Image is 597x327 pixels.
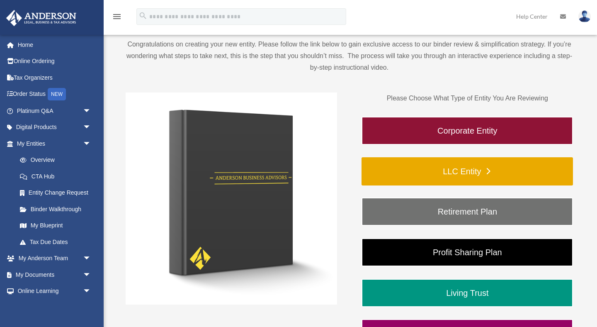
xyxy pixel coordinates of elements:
[6,102,104,119] a: Platinum Q&Aarrow_drop_down
[578,10,591,22] img: User Pic
[6,135,104,152] a: My Entitiesarrow_drop_down
[12,234,104,250] a: Tax Due Dates
[112,12,122,22] i: menu
[83,102,99,120] span: arrow_drop_down
[362,93,573,104] p: Please Choose What Type of Entity You Are Reviewing
[6,53,104,70] a: Online Ordering
[12,201,99,217] a: Binder Walkthrough
[126,39,573,73] p: Congratulations on creating your new entity. Please follow the link below to gain exclusive acces...
[48,88,66,100] div: NEW
[362,238,573,266] a: Profit Sharing Plan
[6,37,104,53] a: Home
[12,217,104,234] a: My Blueprint
[83,135,99,152] span: arrow_drop_down
[362,198,573,226] a: Retirement Plan
[362,157,573,185] a: LLC Entity
[12,152,104,168] a: Overview
[6,69,104,86] a: Tax Organizers
[6,86,104,103] a: Order StatusNEW
[4,10,79,26] img: Anderson Advisors Platinum Portal
[362,117,573,145] a: Corporate Entity
[138,11,148,20] i: search
[6,266,104,283] a: My Documentsarrow_drop_down
[6,283,104,300] a: Online Learningarrow_drop_down
[12,185,104,201] a: Entity Change Request
[83,119,99,136] span: arrow_drop_down
[112,15,122,22] a: menu
[12,168,104,185] a: CTA Hub
[6,119,104,136] a: Digital Productsarrow_drop_down
[362,279,573,307] a: Living Trust
[83,283,99,300] span: arrow_drop_down
[83,250,99,267] span: arrow_drop_down
[6,250,104,267] a: My Anderson Teamarrow_drop_down
[83,266,99,283] span: arrow_drop_down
